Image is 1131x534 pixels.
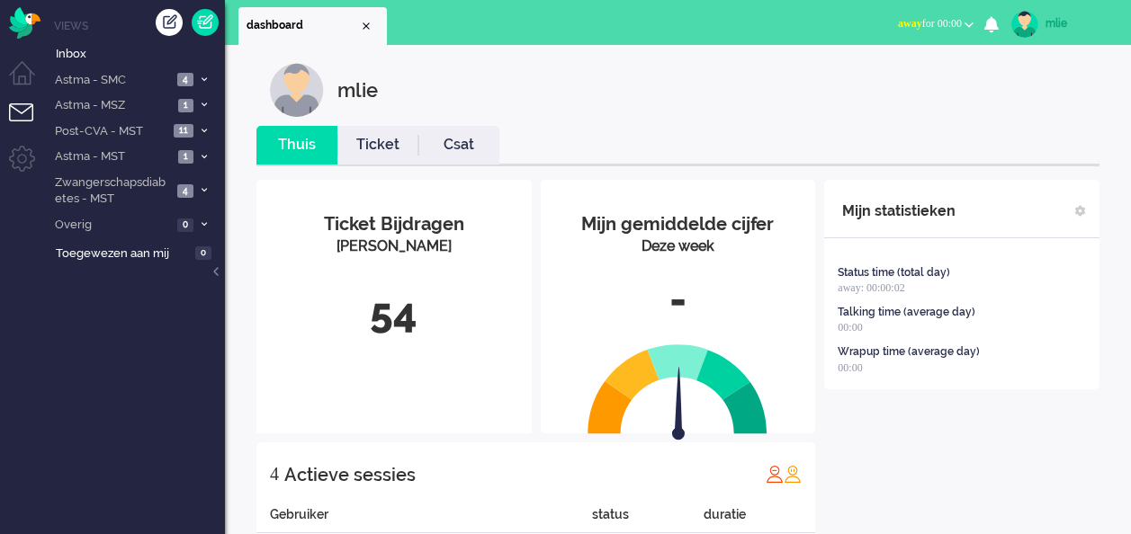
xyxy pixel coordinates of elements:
[52,72,172,89] span: Astma - SMC
[838,321,862,334] span: 00:00
[9,146,49,186] li: Admin menu
[337,63,378,117] div: mlie
[838,281,904,294] span: away: 00:00:02
[1008,11,1113,38] a: mlie
[554,236,803,257] div: Deze week
[238,7,387,45] li: Dashboard
[704,505,815,533] div: duratie
[337,135,418,156] a: Ticket
[177,218,193,232] span: 0
[418,126,499,165] li: Csat
[588,343,767,434] img: semi_circle.svg
[284,457,416,493] div: Actieve sessies
[1011,11,1038,38] img: avatar
[9,103,49,144] li: Tickets menu
[641,367,718,444] img: arrow.svg
[554,271,803,330] div: -
[195,246,211,260] span: 0
[54,18,225,33] li: Views
[337,126,418,165] li: Ticket
[838,265,950,280] div: Status time (total day)
[842,193,956,229] div: Mijn statistieken
[56,245,190,263] span: Toegewezen aan mij
[898,17,922,30] span: away
[177,184,193,198] span: 4
[9,7,40,39] img: flow_omnibird.svg
[52,243,225,263] a: Toegewezen aan mij 0
[177,73,193,86] span: 4
[52,217,172,234] span: Overig
[898,17,962,30] span: for 00:00
[554,211,803,237] div: Mijn gemiddelde cijfer
[838,344,980,360] div: Wrapup time (average day)
[178,150,193,164] span: 1
[256,135,337,156] a: Thuis
[1046,14,1113,32] div: mlie
[887,11,984,37] button: awayfor 00:00
[270,63,324,117] img: customer.svg
[838,361,862,374] span: 00:00
[838,305,975,320] div: Talking time (average day)
[156,9,183,36] div: Creëer ticket
[52,97,173,114] span: Astma - MSZ
[270,211,518,237] div: Ticket Bijdragen
[52,148,173,165] span: Astma - MST
[359,19,373,33] div: Close tab
[418,135,499,156] a: Csat
[784,465,802,483] img: profile_orange.svg
[592,505,704,533] div: status
[178,99,193,112] span: 1
[9,12,40,25] a: Omnidesk
[256,126,337,165] li: Thuis
[270,236,518,257] div: [PERSON_NAME]
[247,18,359,33] span: dashboard
[270,456,279,492] div: 4
[56,46,225,63] span: Inbox
[9,61,49,102] li: Dashboard menu
[52,43,225,63] a: Inbox
[174,124,193,138] span: 11
[270,284,518,343] div: 54
[192,9,219,36] a: Quick Ticket
[887,5,984,45] li: awayfor 00:00
[52,174,172,208] span: Zwangerschapsdiabetes - MST
[256,505,592,533] div: Gebruiker
[52,123,168,140] span: Post-CVA - MST
[766,465,784,483] img: profile_red.svg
